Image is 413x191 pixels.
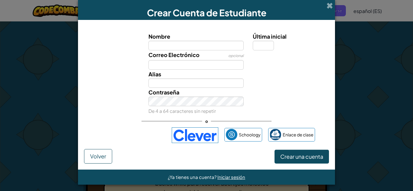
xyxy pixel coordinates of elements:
font: Crear una cuenta [280,153,323,160]
font: Crear Cuenta de Estudiante [147,7,266,18]
font: Volver [90,153,106,160]
button: Volver [84,149,112,164]
font: Enlace de clase [283,132,314,137]
button: Crear una cuenta [275,150,329,164]
font: o [205,119,208,124]
font: Nombre [148,33,170,40]
font: Correo Electrónico [148,51,200,58]
a: Iniciar sesión [217,174,245,180]
font: De 4 a 64 caracteres sin repetir [148,108,216,114]
img: schoology.png [226,129,237,140]
font: opcional [228,53,244,58]
img: clever-logo-blue.png [172,127,218,143]
img: classlink-logo-small.png [270,129,281,140]
font: Contraseña [148,89,179,96]
font: Última inicial [253,33,287,40]
font: Alias [148,71,161,78]
font: Schoology [239,132,261,137]
iframe: Botón Iniciar sesión con Google [95,129,169,142]
font: ¿Ya tienes una cuenta? [168,174,216,180]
